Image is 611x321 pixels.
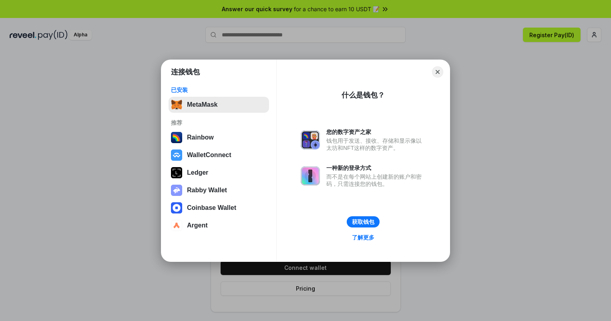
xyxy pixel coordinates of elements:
img: svg+xml,%3Csvg%20fill%3D%22none%22%20height%3D%2233%22%20viewBox%3D%220%200%2035%2033%22%20width%... [171,99,182,110]
img: svg+xml,%3Csvg%20xmlns%3D%22http%3A%2F%2Fwww.w3.org%2F2000%2Fsvg%22%20fill%3D%22none%22%20viewBox... [301,166,320,185]
button: Coinbase Wallet [169,200,269,216]
div: Argent [187,222,208,229]
img: svg+xml,%3Csvg%20width%3D%22120%22%20height%3D%22120%22%20viewBox%3D%220%200%20120%20120%22%20fil... [171,132,182,143]
button: MetaMask [169,97,269,113]
button: Rabby Wallet [169,182,269,198]
button: Ledger [169,165,269,181]
div: 获取钱包 [352,218,374,225]
button: Close [432,66,443,78]
h1: 连接钱包 [171,67,200,77]
div: Rabby Wallet [187,187,227,194]
button: Argent [169,217,269,233]
div: 而不是在每个网站上创建新的账户和密码，只需连接您的钱包。 [326,173,426,187]
img: svg+xml,%3Csvg%20width%3D%2228%22%20height%3D%2228%22%20viewBox%3D%220%200%2028%2028%22%20fill%3D... [171,150,182,161]
div: Ledger [187,169,208,176]
div: WalletConnect [187,152,231,159]
div: 您的数字资产之家 [326,128,426,136]
div: 什么是钱包？ [342,90,385,100]
button: 获取钱包 [347,216,380,227]
a: 了解更多 [347,232,379,243]
div: 推荐 [171,119,267,126]
div: Coinbase Wallet [187,204,236,211]
img: svg+xml,%3Csvg%20xmlns%3D%22http%3A%2F%2Fwww.w3.org%2F2000%2Fsvg%22%20fill%3D%22none%22%20viewBox... [171,185,182,196]
img: svg+xml,%3Csvg%20width%3D%2228%22%20height%3D%2228%22%20viewBox%3D%220%200%2028%2028%22%20fill%3D... [171,202,182,213]
button: Rainbow [169,130,269,146]
div: 一种新的登录方式 [326,164,426,171]
div: MetaMask [187,101,217,108]
img: svg+xml,%3Csvg%20xmlns%3D%22http%3A%2F%2Fwww.w3.org%2F2000%2Fsvg%22%20width%3D%2228%22%20height%3... [171,167,182,178]
button: WalletConnect [169,147,269,163]
img: svg+xml,%3Csvg%20xmlns%3D%22http%3A%2F%2Fwww.w3.org%2F2000%2Fsvg%22%20fill%3D%22none%22%20viewBox... [301,130,320,150]
div: 已安装 [171,86,267,94]
div: Rainbow [187,134,214,141]
div: 了解更多 [352,234,374,241]
img: svg+xml,%3Csvg%20width%3D%2228%22%20height%3D%2228%22%20viewBox%3D%220%200%2028%2028%22%20fill%3D... [171,220,182,231]
div: 钱包用于发送、接收、存储和显示像以太坊和NFT这样的数字资产。 [326,137,426,152]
